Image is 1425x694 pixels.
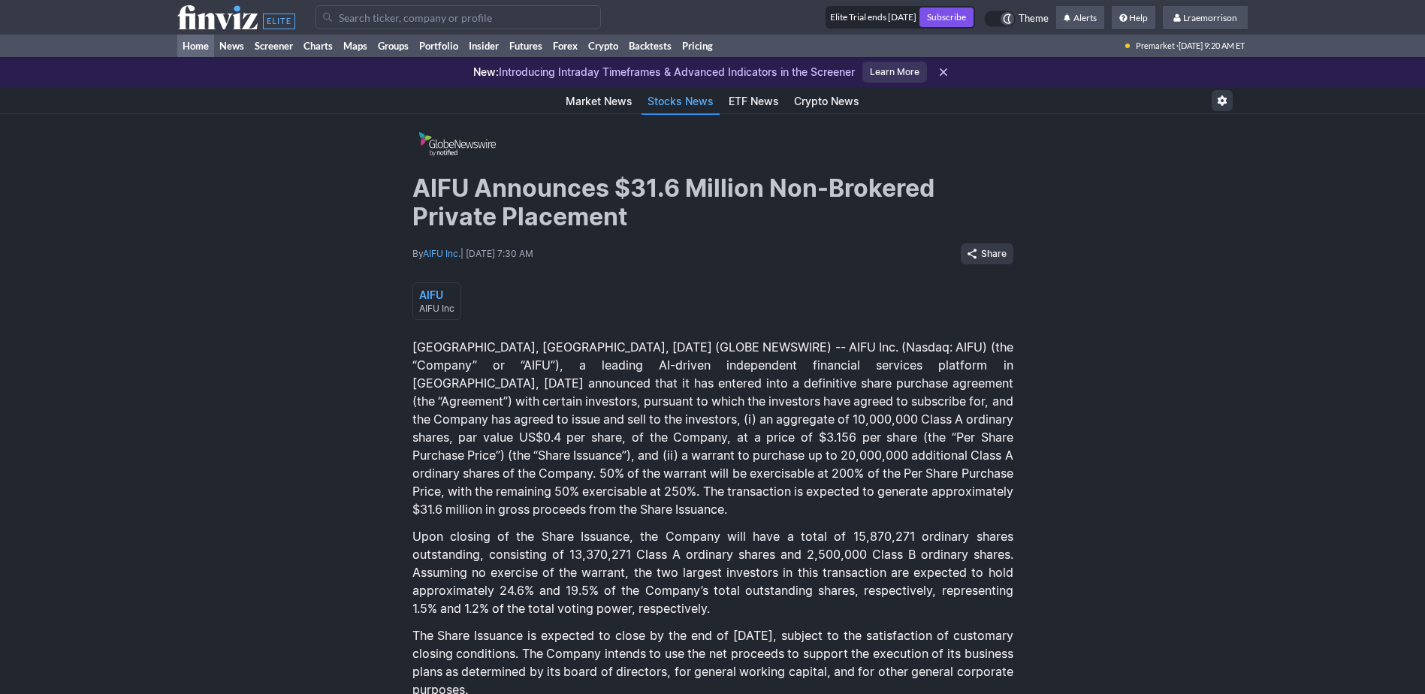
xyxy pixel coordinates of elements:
[1112,6,1155,30] a: Help
[1136,35,1179,57] span: Premarket ·
[981,246,1007,261] span: Share
[473,65,855,80] p: Introducing Intraday Timeframes & Advanced Indicators in the Screener
[862,62,927,83] a: Learn More
[1179,35,1245,57] span: [DATE] 9:20 AM ET
[412,338,1013,518] p: [GEOGRAPHIC_DATA], [GEOGRAPHIC_DATA], [DATE] (GLOBE NEWSWIRE) -- AIFU Inc. (Nasdaq: AIFU) (the “C...
[177,35,214,57] a: Home
[412,527,1013,617] p: Upon closing of the Share Issuance, the Company will have a total of 15,870,271 ordinary shares o...
[214,35,249,57] a: News
[249,35,298,57] a: Screener
[677,35,718,57] a: Pricing
[315,5,601,29] input: Search
[473,65,499,78] span: New:
[642,89,720,115] a: Stocks News
[419,303,454,315] div: AIFU Inc
[423,248,460,259] a: AIFU Inc.
[1163,6,1248,30] a: Lraemorrison
[373,35,414,57] a: Groups
[504,35,548,57] a: Futures
[623,35,677,57] a: Backtests
[583,35,623,57] a: Crypto
[919,8,974,27] a: Subscribe
[412,282,461,320] a: AIFU AIFU Inc
[1056,6,1104,30] a: Alerts
[412,248,961,260] div: By | [DATE] 7:30 AM
[984,11,1049,27] a: Theme
[414,35,463,57] a: Portfolio
[961,243,1013,264] button: Share
[560,89,639,115] a: Market News
[548,35,583,57] a: Forex
[723,89,785,115] a: ETF News
[419,288,443,303] div: AIFU
[338,35,373,57] a: Maps
[1019,11,1049,27] span: Theme
[463,35,504,57] a: Insider
[412,174,1013,231] h1: AIFU Announces $31.6 Million Non-Brokered Private Placement
[788,89,865,115] a: Crypto News
[1183,12,1237,23] span: Lraemorrison
[827,10,916,25] div: Elite Trial ends [DATE]
[298,35,338,57] a: Charts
